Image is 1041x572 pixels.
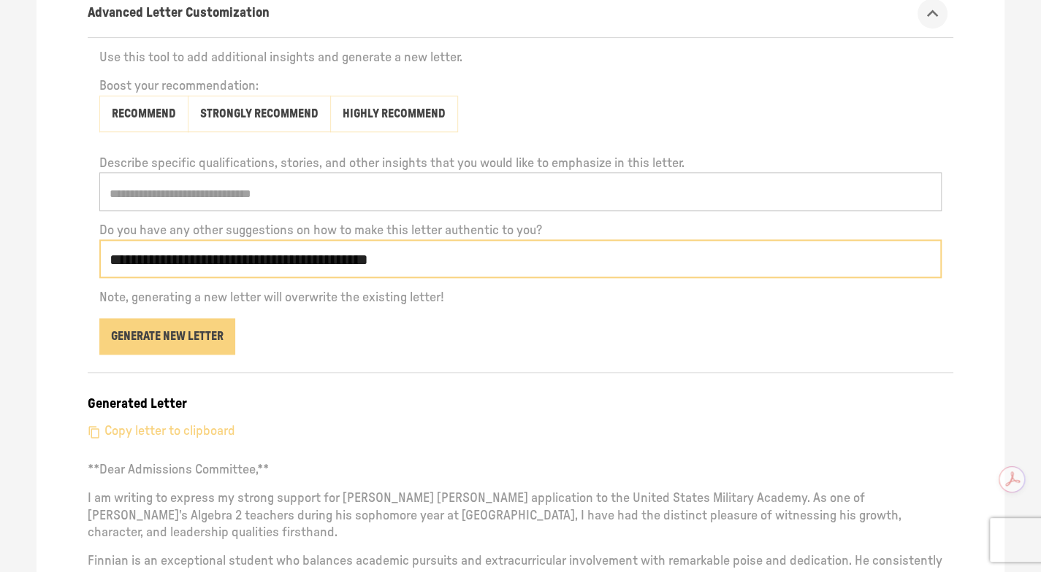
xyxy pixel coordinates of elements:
p: Note, generating a new letter will overwrite the existing letter! [99,290,942,306]
button: Generate New Letter [99,318,235,355]
button: Strongly Recommend [188,96,331,132]
p: Boost your recommendation: [99,78,942,95]
p: Do you have any other suggestions on how to make this letter authentic to you? [99,223,942,239]
button: Copy letter to clipboard [88,414,235,450]
button: Recommend [99,96,188,132]
p: Use this tool to add additional insights and generate a new letter. [99,50,942,66]
p: Describe specific qualifications, stories, and other insights that you would like to emphasize in... [99,155,942,172]
p: I am writing to express my strong support for [PERSON_NAME] [PERSON_NAME] application to the Unit... [88,490,953,541]
p: Copy letter to clipboard [104,423,235,440]
p: Generated Letter [88,396,953,413]
button: Highly Recommend [330,96,458,132]
span: Advanced Letter Customization [88,5,918,22]
p: **Dear Admissions Committee,** [88,462,953,479]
